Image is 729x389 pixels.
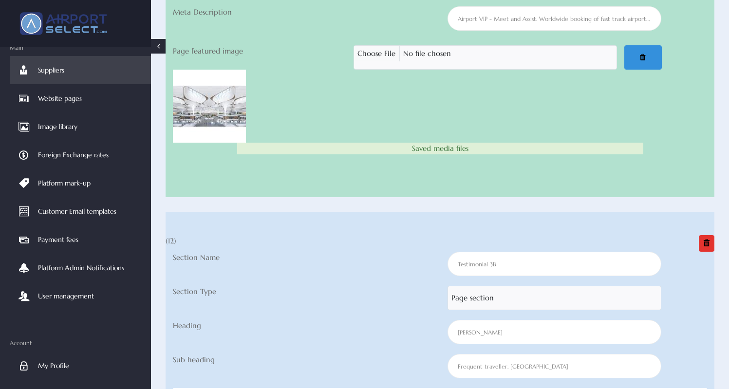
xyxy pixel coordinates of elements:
a: Customer Email templates [10,197,151,225]
a: Payment fees [10,225,151,254]
a: Website pages [10,84,151,112]
span: Image library [38,112,77,141]
label: Section Name [166,252,440,263]
label: (12) [166,235,176,247]
a: My Profile [10,352,151,380]
span: User management [38,282,94,310]
span: Foreign Exchange rates [38,141,109,169]
img: company logo here [15,7,112,40]
a: Image library [10,112,151,141]
span: Payment fees [38,225,78,254]
span: Platform mark-up [38,169,91,197]
a: Platform mark-up [10,169,151,197]
a: Foreign Exchange rates [10,141,151,169]
span: Main [10,44,151,51]
a: User management [10,282,151,310]
a: Platform Admin Notifications [10,254,151,282]
label: Section Type [166,286,440,297]
img: Airport-VIPLanzhou-Zhongchuan-International-Airport1920x1080-150x150.jpg [173,70,246,143]
span: Platform Admin Notifications [38,254,124,282]
label: Sub heading [166,354,440,366]
label: Heading [166,320,440,332]
a: Suppliers [10,56,151,84]
div: Saved media files [237,143,643,154]
span: Website pages [38,84,82,112]
span: My Profile [38,352,69,380]
label: Page featured image [169,45,350,65]
span: Customer Email templates [38,197,116,225]
label: Meta Description [166,6,440,18]
span: Suppliers [38,56,64,84]
span: Account [10,339,151,347]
